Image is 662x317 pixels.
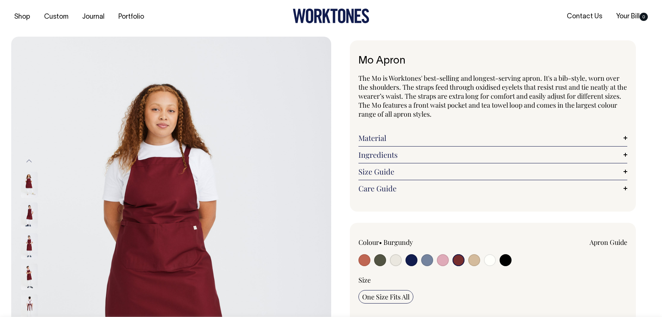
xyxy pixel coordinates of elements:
a: Care Guide [358,184,628,193]
a: Journal [79,11,108,23]
a: Size Guide [358,167,628,176]
a: Ingredients [358,150,628,159]
span: One Size Fits All [362,292,410,301]
span: 0 [640,13,648,21]
a: Material [358,133,628,142]
div: Colour [358,238,466,247]
label: Burgundy [383,238,413,247]
img: burgundy [21,233,38,259]
img: burgundy [21,202,38,228]
a: Custom [41,11,71,23]
a: Shop [11,11,33,23]
button: Previous [24,153,35,170]
a: Apron Guide [590,238,627,247]
a: Your Bill0 [613,10,651,23]
img: burgundy [21,264,38,290]
h1: Mo Apron [358,55,628,67]
a: Contact Us [564,10,605,23]
div: Size [358,276,628,284]
span: • [379,238,382,247]
img: burgundy [21,172,38,198]
span: The Mo is Worktones' best-selling and longest-serving apron. It's a bib-style, worn over the shou... [358,74,627,119]
a: Portfolio [115,11,147,23]
input: One Size Fits All [358,290,413,304]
